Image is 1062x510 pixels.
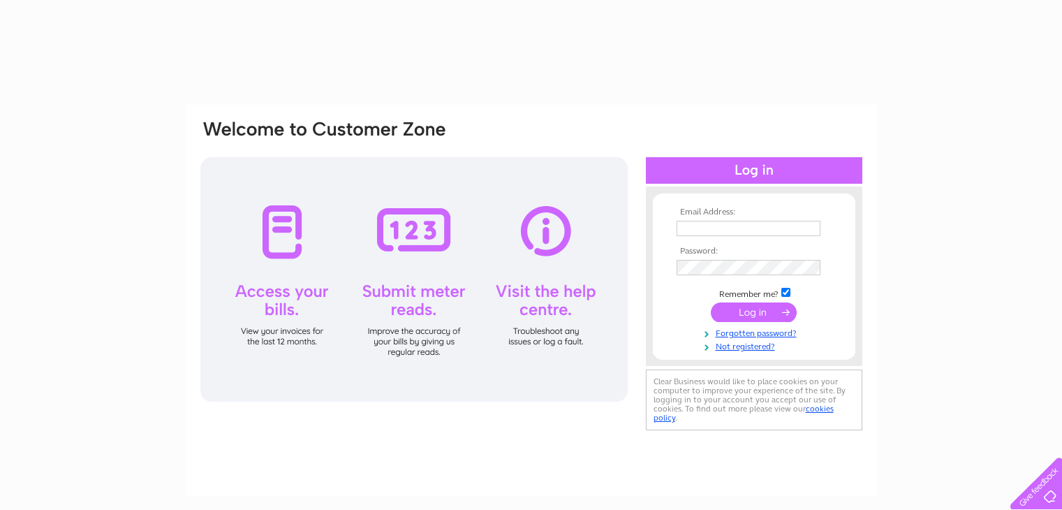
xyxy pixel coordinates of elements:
input: Submit [711,303,797,322]
th: Email Address: [673,207,835,217]
th: Password: [673,247,835,256]
div: Clear Business would like to place cookies on your computer to improve your experience of the sit... [646,370,862,430]
a: Not registered? [677,339,835,352]
td: Remember me? [673,286,835,300]
a: Forgotten password? [677,326,835,339]
a: cookies policy [654,404,834,423]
